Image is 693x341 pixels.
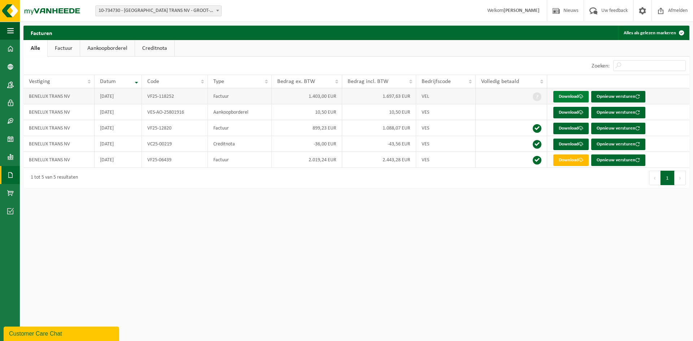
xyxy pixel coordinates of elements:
td: BENELUX TRANS NV [23,136,95,152]
td: 1.088,07 EUR [342,120,416,136]
a: Alle [23,40,47,57]
td: 899,23 EUR [272,120,342,136]
span: Type [213,79,224,84]
button: Previous [649,171,661,185]
a: Download [553,154,589,166]
div: 1 tot 5 van 5 resultaten [27,171,78,184]
td: VES [416,136,476,152]
td: VF25-06439 [142,152,208,168]
a: Download [553,107,589,118]
button: Opnieuw versturen [591,139,645,150]
span: Bedrag incl. BTW [348,79,388,84]
td: [DATE] [95,136,142,152]
td: Factuur [208,120,272,136]
td: VES-AO-25801916 [142,104,208,120]
td: [DATE] [95,152,142,168]
label: Zoeken: [592,63,610,69]
span: Bedrijfscode [422,79,451,84]
span: Datum [100,79,116,84]
td: Factuur [208,88,272,104]
td: 1.403,00 EUR [272,88,342,104]
span: Bedrag ex. BTW [277,79,315,84]
strong: [PERSON_NAME] [504,8,540,13]
td: 10,50 EUR [342,104,416,120]
a: Creditnota [135,40,174,57]
button: Opnieuw versturen [591,91,645,102]
td: VEL [416,88,476,104]
td: 2.443,28 EUR [342,152,416,168]
button: Alles als gelezen markeren [618,26,689,40]
td: 2.019,24 EUR [272,152,342,168]
td: [DATE] [95,88,142,104]
span: Volledig betaald [481,79,519,84]
td: -43,56 EUR [342,136,416,152]
button: Next [675,171,686,185]
td: 1.697,63 EUR [342,88,416,104]
td: Creditnota [208,136,272,152]
td: [DATE] [95,120,142,136]
td: BENELUX TRANS NV [23,152,95,168]
td: BENELUX TRANS NV [23,88,95,104]
td: VES [416,104,476,120]
td: VES [416,152,476,168]
a: Factuur [48,40,80,57]
button: 1 [661,171,675,185]
td: -36,00 EUR [272,136,342,152]
span: Vestiging [29,79,50,84]
td: 10,50 EUR [272,104,342,120]
span: 10-734730 - BENELUX TRANS NV - GROOT-BIJGAARDEN [95,5,222,16]
h2: Facturen [23,26,60,40]
button: Opnieuw versturen [591,154,645,166]
span: 10-734730 - BENELUX TRANS NV - GROOT-BIJGAARDEN [96,6,221,16]
button: Opnieuw versturen [591,107,645,118]
td: Aankoopborderel [208,104,272,120]
iframe: chat widget [4,325,121,341]
a: Download [553,123,589,134]
td: Factuur [208,152,272,168]
td: VES [416,120,476,136]
a: Download [553,91,589,102]
a: Aankoopborderel [80,40,135,57]
span: Code [147,79,159,84]
td: [DATE] [95,104,142,120]
button: Opnieuw versturen [591,123,645,134]
td: BENELUX TRANS NV [23,120,95,136]
td: VF25-12820 [142,120,208,136]
td: VC25-00219 [142,136,208,152]
a: Download [553,139,589,150]
td: VF25-118252 [142,88,208,104]
td: BENELUX TRANS NV [23,104,95,120]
